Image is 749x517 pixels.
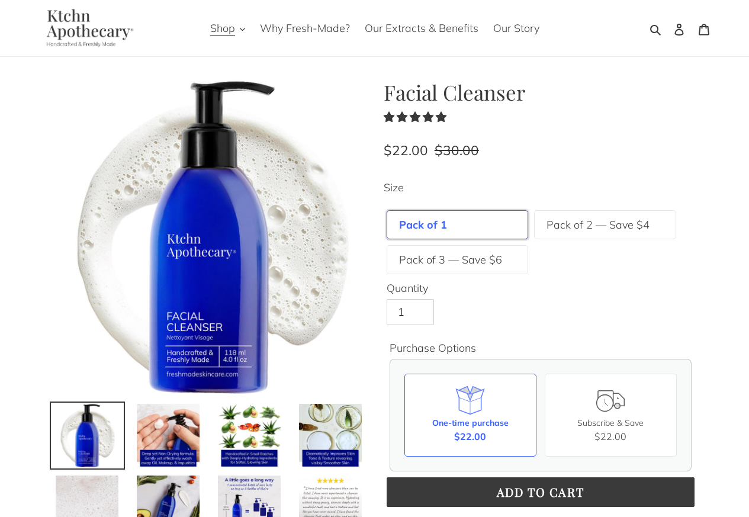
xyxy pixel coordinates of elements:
[387,477,695,507] button: Add to cart
[254,18,356,38] a: Why Fresh-Made?
[432,417,509,429] div: One-time purchase
[365,21,478,36] span: Our Extracts & Benefits
[577,418,644,428] span: Subscribe & Save
[547,217,650,233] label: Pack of 2 — Save $4
[384,80,697,105] h1: Facial Cleanser
[384,110,449,124] span: 4.77 stars
[497,484,584,500] span: Add to cart
[52,80,366,394] img: Facial Cleanser
[210,21,235,36] span: Shop
[359,18,484,38] a: Our Extracts & Benefits
[384,179,697,195] label: Size
[204,18,251,38] button: Shop
[399,252,502,268] label: Pack of 3 — Save $6
[136,403,201,468] img: Load image into Gallery viewer, Facial Cleanser
[399,217,447,233] label: Pack of 1
[493,21,539,36] span: Our Story
[33,9,142,47] img: Ktchn Apothecary
[298,403,364,468] img: Load image into Gallery viewer, Facial Cleanser
[390,340,476,356] legend: Purchase Options
[454,429,486,444] span: $22.00
[260,21,350,36] span: Why Fresh-Made?
[54,403,120,468] img: Load image into Gallery viewer, Facial Cleanser
[217,403,282,468] img: Load image into Gallery viewer, Facial Cleanser
[387,280,695,296] label: Quantity
[384,142,428,159] span: $22.00
[594,431,626,442] span: $22.00
[435,142,479,159] s: $30.00
[487,18,545,38] a: Our Story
